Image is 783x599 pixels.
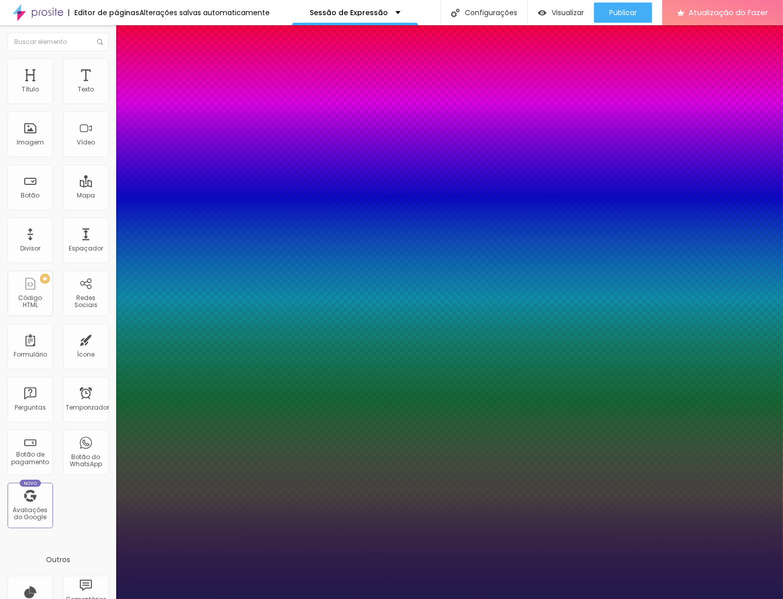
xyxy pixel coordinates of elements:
[14,350,47,359] font: Formulário
[13,506,48,521] font: Avaliações do Google
[465,8,517,18] font: Configurações
[12,450,50,466] font: Botão de pagamento
[310,8,388,18] font: Sessão de Expressão
[77,350,95,359] font: Ícone
[17,138,44,146] font: Imagem
[689,7,768,18] font: Atualização do Fazer
[77,191,95,199] font: Mapa
[8,33,109,51] input: Buscar elemento
[70,453,102,468] font: Botão do WhatsApp
[20,244,40,253] font: Divisor
[97,39,103,45] img: Ícone
[66,403,109,412] font: Temporizador
[538,9,547,17] img: view-1.svg
[552,8,584,18] font: Visualizar
[22,85,39,93] font: Título
[451,9,460,17] img: Ícone
[46,555,70,565] font: Outros
[528,3,594,23] button: Visualizar
[77,138,95,146] font: Vídeo
[609,8,637,18] font: Publicar
[594,3,652,23] button: Publicar
[21,191,40,199] font: Botão
[15,403,46,412] font: Perguntas
[74,8,139,18] font: Editor de páginas
[74,293,97,309] font: Redes Sociais
[19,293,42,309] font: Código HTML
[24,480,37,486] font: Novo
[139,8,270,18] font: Alterações salvas automaticamente
[78,85,94,93] font: Texto
[69,244,103,253] font: Espaçador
